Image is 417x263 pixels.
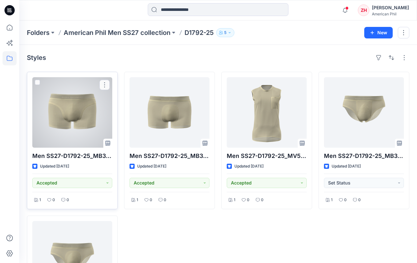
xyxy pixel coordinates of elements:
p: 1 [234,197,235,203]
a: Men SS27-D1792-25_MB30952A [324,77,404,148]
p: 0 [358,197,361,203]
button: New [364,27,393,38]
p: Updated [DATE] [332,163,361,170]
a: Men SS27-D1792-25_MB30950A [130,77,209,148]
p: 1 [331,197,333,203]
p: Updated [DATE] [234,163,264,170]
p: Men SS27-D1792-25_MB30953A [32,152,112,160]
p: 1 [137,197,138,203]
div: ZH [358,4,369,16]
p: 0 [67,197,69,203]
a: Folders [27,28,50,37]
p: Updated [DATE] [137,163,166,170]
p: Men SS27-D1792-25_MV50397C [227,152,307,160]
p: Men SS27-D1792-25_MB30952A [324,152,404,160]
p: 0 [247,197,249,203]
a: American Phil Men SS27 collection [64,28,170,37]
div: [PERSON_NAME] [372,4,409,12]
p: D1792-25 [185,28,214,37]
p: 0 [164,197,166,203]
p: 1 [39,197,41,203]
p: 0 [261,197,264,203]
a: Men SS27-D1792-25_MV50397C [227,77,307,148]
p: 0 [150,197,152,203]
p: 5 [224,29,226,36]
p: Men SS27-D1792-25_MB30950A [130,152,209,160]
button: 5 [216,28,234,37]
p: 0 [344,197,347,203]
p: 0 [52,197,55,203]
div: American Phil [372,12,409,16]
h4: Styles [27,54,46,62]
p: Updated [DATE] [40,163,69,170]
a: Men SS27-D1792-25_MB30953A [32,77,112,148]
